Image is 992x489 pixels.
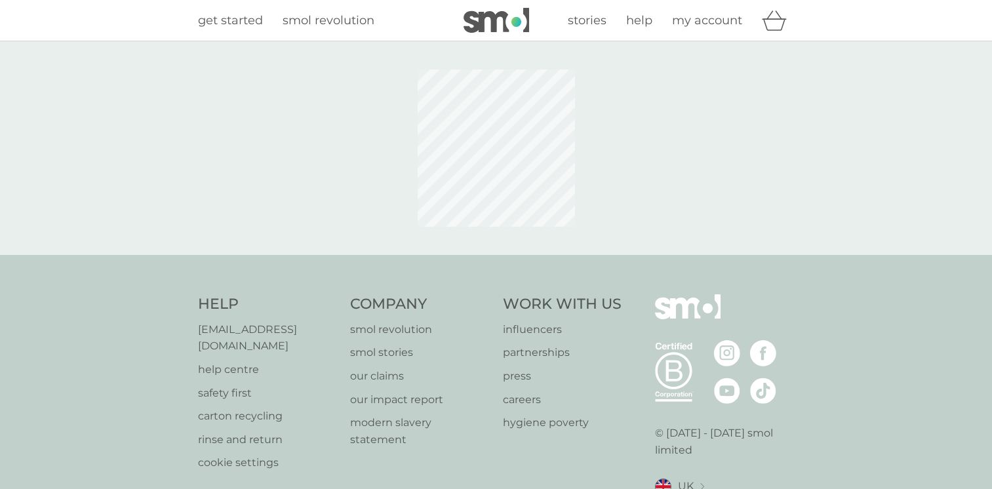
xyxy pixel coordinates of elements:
a: hygiene poverty [503,414,622,431]
img: visit the smol Tiktok page [750,378,776,404]
div: basket [762,7,795,33]
span: smol revolution [283,13,374,28]
a: help [626,11,652,30]
h4: Help [198,294,338,315]
a: smol revolution [283,11,374,30]
a: get started [198,11,263,30]
a: partnerships [503,344,622,361]
a: stories [568,11,606,30]
span: help [626,13,652,28]
span: get started [198,13,263,28]
a: [EMAIL_ADDRESS][DOMAIN_NAME] [198,321,338,355]
a: my account [672,11,742,30]
img: visit the smol Instagram page [714,340,740,366]
a: smol stories [350,344,490,361]
a: modern slavery statement [350,414,490,448]
img: visit the smol Facebook page [750,340,776,366]
a: our impact report [350,391,490,408]
h4: Company [350,294,490,315]
a: press [503,368,622,385]
a: influencers [503,321,622,338]
a: careers [503,391,622,408]
span: stories [568,13,606,28]
a: rinse and return [198,431,338,448]
a: our claims [350,368,490,385]
a: carton recycling [198,408,338,425]
span: my account [672,13,742,28]
img: visit the smol Youtube page [714,378,740,404]
a: help centre [198,361,338,378]
img: smol [464,8,529,33]
p: © [DATE] - [DATE] smol limited [655,425,795,458]
h4: Work With Us [503,294,622,315]
img: smol [655,294,721,339]
a: smol revolution [350,321,490,338]
a: cookie settings [198,454,338,471]
a: safety first [198,385,338,402]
